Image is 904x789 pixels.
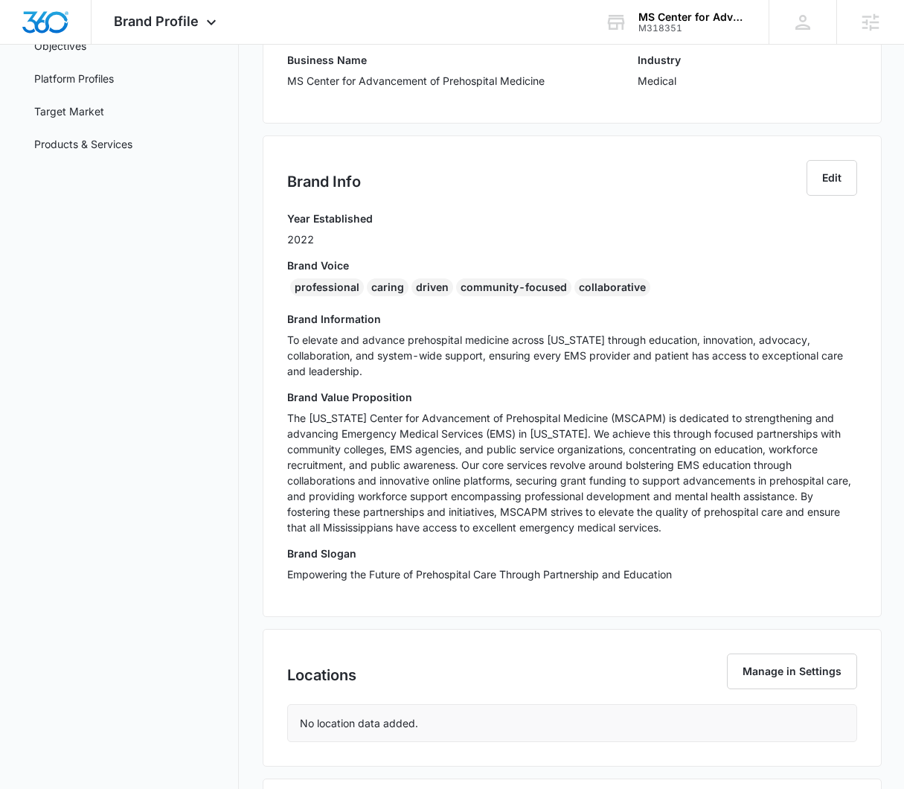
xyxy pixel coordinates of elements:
[287,410,856,535] p: The [US_STATE] Center for Advancement of Prehospital Medicine (MSCAPM) is dedicated to strengthen...
[287,258,856,273] h3: Brand Voice
[574,278,650,296] div: collaborative
[411,278,453,296] div: driven
[287,170,361,193] h2: Brand Info
[367,278,408,296] div: caring
[300,715,418,731] p: No location data added.
[287,332,856,379] p: To elevate and advance prehospital medicine across [US_STATE] through education, innovation, advo...
[287,389,856,405] h3: Brand Value Proposition
[287,211,373,226] h3: Year Established
[34,103,104,119] a: Target Market
[287,664,356,686] h2: Locations
[290,278,364,296] div: professional
[287,546,856,561] h3: Brand Slogan
[287,231,373,247] p: 2022
[287,311,856,327] h3: Brand Information
[638,23,747,33] div: account id
[34,136,132,152] a: Products & Services
[638,11,747,23] div: account name
[727,654,857,689] button: Manage in Settings
[638,73,681,89] p: Medical
[456,278,571,296] div: community-focused
[638,52,681,68] h3: Industry
[287,52,545,68] h3: Business Name
[114,13,199,29] span: Brand Profile
[807,160,857,196] button: Edit
[287,566,856,582] p: Empowering the Future of Prehospital Care Through Partnership and Education
[287,73,545,89] p: MS Center for Advancement of Prehospital Medicine
[34,71,114,86] a: Platform Profiles
[34,38,86,54] a: Objectives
